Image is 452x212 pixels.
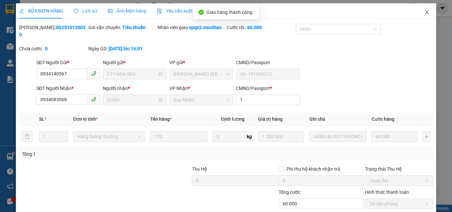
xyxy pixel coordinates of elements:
[57,38,110,46] div: A
[423,131,430,142] button: plus
[247,25,262,30] b: 60.000
[369,176,429,186] span: Chưa thu
[173,69,229,79] span: Hồ Chí Minh (BXMĐ)
[19,45,87,52] div: Chưa cước :
[169,59,233,66] div: VP gửi
[91,97,96,102] span: phone
[103,85,167,92] div: Người nhận
[6,6,16,13] span: Gửi:
[57,6,110,21] div: [PERSON_NAME]
[19,9,24,13] span: edit
[372,131,417,142] input: 0
[19,8,63,14] span: SỬA ĐƠN HÀNG
[258,131,304,142] input: 0
[236,85,300,92] div: CMND/Passport
[74,9,78,13] span: clock-circle
[158,72,163,76] span: user
[6,6,52,14] div: Quy Nhơn
[199,10,204,15] span: check-circle
[284,165,343,173] span: Phí thu hộ khách nhận trả
[372,116,394,122] span: Cước hàng
[236,69,300,79] input: VD: 191943210
[57,28,110,38] div: 0984884062
[150,116,172,122] span: Tên hàng
[88,24,156,31] div: Gói vận chuyển:
[158,24,225,31] div: Nhân viên giao:
[6,21,52,31] div: 0382821344
[36,59,100,66] div: SĐT Người Gửi
[369,199,429,209] span: Tại văn phòng
[19,24,87,38] div: [PERSON_NAME]:
[74,8,97,14] span: Lịch sử
[57,21,110,28] div: LAM
[6,14,52,21] div: NHÀN
[77,132,141,142] span: Hàng thông thường
[22,131,32,142] button: delete
[22,150,175,158] div: Tổng: 1
[169,86,188,91] span: VP Nhận
[221,116,245,122] span: Định lượng
[206,10,253,15] span: Giao hàng thành công.
[73,116,98,122] span: Đơn vị tính
[173,95,229,105] span: Quy Nhơn
[227,24,294,31] div: Cước rồi :
[103,59,167,66] div: Người gửi
[418,3,436,22] button: Close
[122,25,146,30] b: Tiêu chuẩn
[189,25,222,30] b: vpqn2.mocthao
[192,166,207,172] span: Thu Hộ
[107,96,157,104] input: Tên người nhận
[45,46,48,51] b: 0
[309,131,367,142] input: Ghi Chú
[158,98,163,102] span: user
[39,116,44,122] span: SL
[109,46,143,51] b: [DATE] lúc 16:01
[150,131,207,142] input: VD: Bàn, Ghế
[279,190,300,195] span: Tổng cước
[57,6,72,13] span: Nhận:
[365,190,409,195] label: Hình thức thanh toán
[91,71,96,76] span: phone
[157,9,162,14] img: icon
[36,85,100,92] div: SĐT Người Nhận
[107,70,157,78] input: Tên người gửi
[157,8,227,14] span: Yêu cầu xuất hóa đơn điện tử
[365,165,433,173] div: Trạng thái Thu Hộ
[258,116,283,122] span: Giá trị hàng
[307,113,369,126] th: Ghi chú
[108,9,113,13] span: picture
[108,8,146,14] span: Ảnh kiện hàng
[236,59,300,66] div: CMND/Passport
[246,131,253,142] span: kg
[424,10,429,15] span: close
[88,45,156,52] div: Ngày GD:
